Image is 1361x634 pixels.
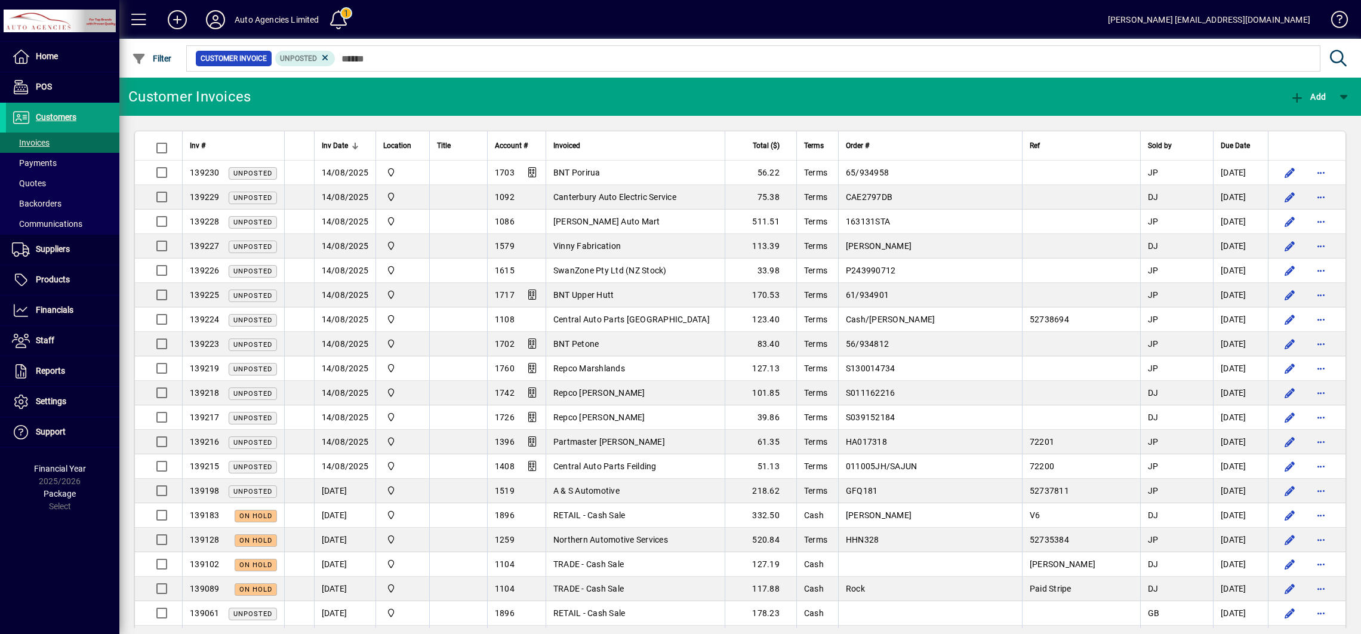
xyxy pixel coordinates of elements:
span: JP [1148,168,1159,177]
span: Title [437,139,451,152]
span: 1717 [495,290,515,300]
span: Communications [12,219,82,229]
span: Rangiora [383,166,422,179]
td: [DATE] [314,552,376,577]
td: 123.40 [725,307,796,332]
span: Rangiora [383,509,422,522]
button: Edit [1280,187,1300,207]
span: 1703 [495,168,515,177]
span: Terms [804,339,827,349]
span: [PERSON_NAME] [1030,559,1095,569]
span: Terms [804,168,827,177]
button: Edit [1280,285,1300,304]
span: 1408 [495,461,515,471]
button: More options [1311,481,1331,500]
span: Customer Invoice [201,53,267,64]
span: Suppliers [36,244,70,254]
span: Filter [132,54,172,63]
button: Edit [1280,432,1300,451]
div: Ref [1030,139,1133,152]
span: Rangiora [383,337,422,350]
span: Financial Year [34,464,86,473]
button: Edit [1280,506,1300,525]
span: JP [1148,315,1159,324]
span: Unposted [233,488,272,495]
div: Sold by [1148,139,1206,152]
span: Terms [804,290,827,300]
td: [DATE] [1213,552,1268,577]
a: Backorders [6,193,119,214]
span: Unposted [233,170,272,177]
a: Settings [6,387,119,417]
button: More options [1311,555,1331,574]
a: Reports [6,356,119,386]
td: 33.98 [725,258,796,283]
span: Terms [804,192,827,202]
span: 139223 [190,339,220,349]
td: 117.88 [725,577,796,601]
td: [DATE] [314,479,376,503]
span: Northern Automotive Services [553,535,668,544]
button: Add [158,9,196,30]
span: S039152184 [846,413,895,422]
span: [PERSON_NAME] [846,241,912,251]
span: S011162216 [846,388,895,398]
span: Rangiora [383,435,422,448]
button: Edit [1280,457,1300,476]
span: JP [1148,217,1159,226]
span: JP [1148,461,1159,471]
span: 1259 [495,535,515,544]
span: Vinny Fabrication [553,241,621,251]
span: Inv # [190,139,205,152]
a: Staff [6,326,119,356]
button: More options [1311,212,1331,231]
td: [DATE] [1213,528,1268,552]
span: Unposted [233,316,272,324]
span: 1396 [495,437,515,447]
span: Unposted [233,218,272,226]
span: GFQ181 [846,486,878,495]
button: Edit [1280,163,1300,182]
span: Products [36,275,70,284]
span: Settings [36,396,66,406]
span: Staff [36,336,54,345]
a: Quotes [6,173,119,193]
span: 72200 [1030,461,1054,471]
span: JP [1148,437,1159,447]
span: Terms [804,413,827,422]
a: Home [6,42,119,72]
td: 14/08/2025 [314,161,376,185]
span: 52735384 [1030,535,1069,544]
span: Unposted [233,341,272,349]
td: 51.13 [725,454,796,479]
button: More options [1311,310,1331,329]
span: Terms [804,486,827,495]
button: Edit [1280,408,1300,427]
span: 65/934958 [846,168,889,177]
button: More options [1311,236,1331,256]
span: V6 [1030,510,1040,520]
td: [DATE] [314,577,376,601]
span: Terms [804,315,827,324]
button: More options [1311,408,1331,427]
td: 14/08/2025 [314,210,376,234]
span: 61/934901 [846,290,889,300]
button: Edit [1280,212,1300,231]
td: [DATE] [1213,185,1268,210]
span: JP [1148,290,1159,300]
span: 139227 [190,241,220,251]
td: 127.19 [725,552,796,577]
td: [DATE] [1213,405,1268,430]
button: Edit [1280,604,1300,623]
td: [DATE] [1213,503,1268,528]
a: Products [6,265,119,295]
td: [DATE] [1213,307,1268,332]
span: RETAIL - Cash Sale [553,510,626,520]
button: More options [1311,163,1331,182]
div: Auto Agencies Limited [235,10,319,29]
span: Account # [495,139,528,152]
span: Rangiora [383,386,422,399]
span: 139224 [190,315,220,324]
td: 14/08/2025 [314,258,376,283]
span: [PERSON_NAME] [846,510,912,520]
